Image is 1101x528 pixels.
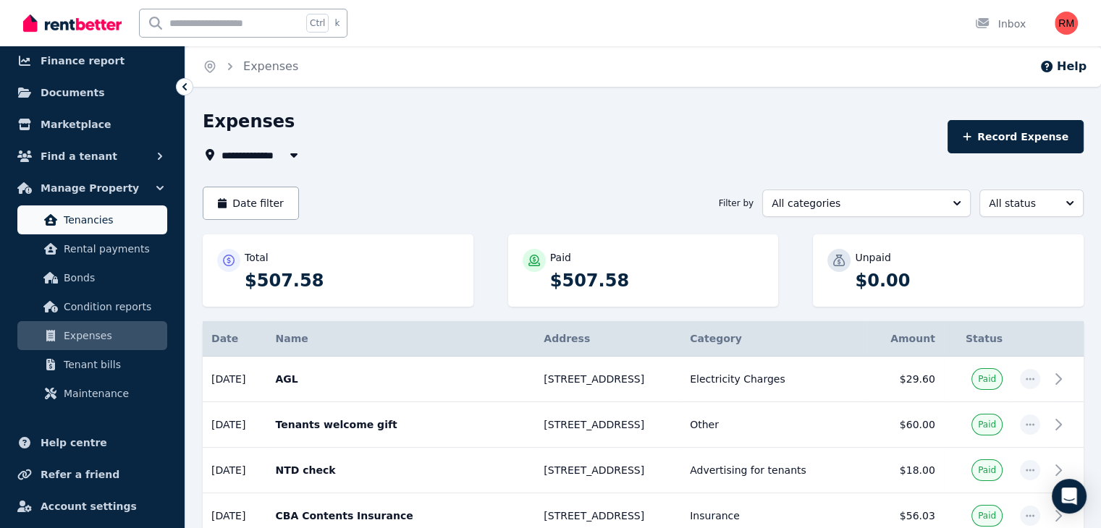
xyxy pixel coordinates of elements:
a: Expenses [243,59,298,73]
span: k [334,17,339,29]
span: Paid [978,419,996,430]
a: Documents [12,78,173,107]
p: AGL [275,372,526,386]
a: Condition reports [17,292,167,321]
span: Find a tenant [41,148,117,165]
a: Maintenance [17,379,167,408]
span: Paid [978,510,996,521]
td: Electricity Charges [681,357,866,402]
button: All status [979,190,1084,217]
span: All categories [772,196,941,210]
a: Tenant bills [17,350,167,379]
button: Record Expense [948,120,1084,153]
span: Filter by [719,197,754,209]
span: Paid [978,464,996,476]
td: Advertising for tenants [681,448,866,493]
a: Refer a friend [12,460,173,489]
td: [DATE] [203,357,266,402]
td: $29.60 [866,357,943,402]
td: [DATE] [203,402,266,448]
h1: Expenses [203,110,295,133]
td: $18.00 [866,448,943,493]
span: All status [989,196,1054,210]
nav: Breadcrumb [185,46,316,87]
span: Refer a friend [41,466,119,483]
td: [STREET_ADDRESS] [535,448,681,493]
a: Account settings [12,492,173,521]
th: Name [266,321,535,357]
p: Total [245,250,269,265]
p: NTD check [275,463,526,477]
span: Documents [41,84,105,101]
button: Find a tenant [12,142,173,171]
a: Tenancies [17,205,167,234]
td: [DATE] [203,448,266,493]
p: Unpaid [855,250,890,265]
th: Date [203,321,266,357]
a: Marketplace [12,110,173,139]
span: Tenancies [64,211,161,229]
button: Date filter [203,187,299,220]
span: Account settings [41,498,137,515]
span: Finance report [41,52,125,69]
span: Expenses [64,327,161,344]
a: Rental payments [17,234,167,263]
p: $0.00 [855,269,1069,292]
button: Manage Property [12,174,173,203]
p: $507.58 [550,269,764,292]
span: Tenant bills [64,356,161,373]
span: Maintenance [64,385,161,402]
th: Address [535,321,681,357]
a: Finance report [12,46,173,75]
span: Bonds [64,269,161,286]
div: Inbox [975,17,1026,31]
span: Help centre [41,434,107,451]
span: Manage Property [41,179,139,197]
span: Marketplace [41,116,111,133]
span: Ctrl [306,14,329,33]
img: RentBetter [23,12,122,34]
p: CBA Contents Insurance [275,508,526,523]
td: [STREET_ADDRESS] [535,357,681,402]
img: Rita Manoshina [1055,12,1078,35]
td: Other [681,402,866,448]
th: Category [681,321,866,357]
a: Bonds [17,263,167,292]
p: $507.58 [245,269,459,292]
th: Amount [866,321,943,357]
a: Expenses [17,321,167,350]
a: Help centre [12,428,173,457]
p: Paid [550,250,571,265]
button: All categories [762,190,971,217]
span: Rental payments [64,240,161,257]
div: Open Intercom Messenger [1052,479,1087,514]
p: Tenants welcome gift [275,417,526,432]
button: Help [1039,58,1087,75]
td: $60.00 [866,402,943,448]
span: Paid [978,373,996,385]
span: Condition reports [64,298,161,315]
th: Status [944,321,1011,357]
td: [STREET_ADDRESS] [535,402,681,448]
